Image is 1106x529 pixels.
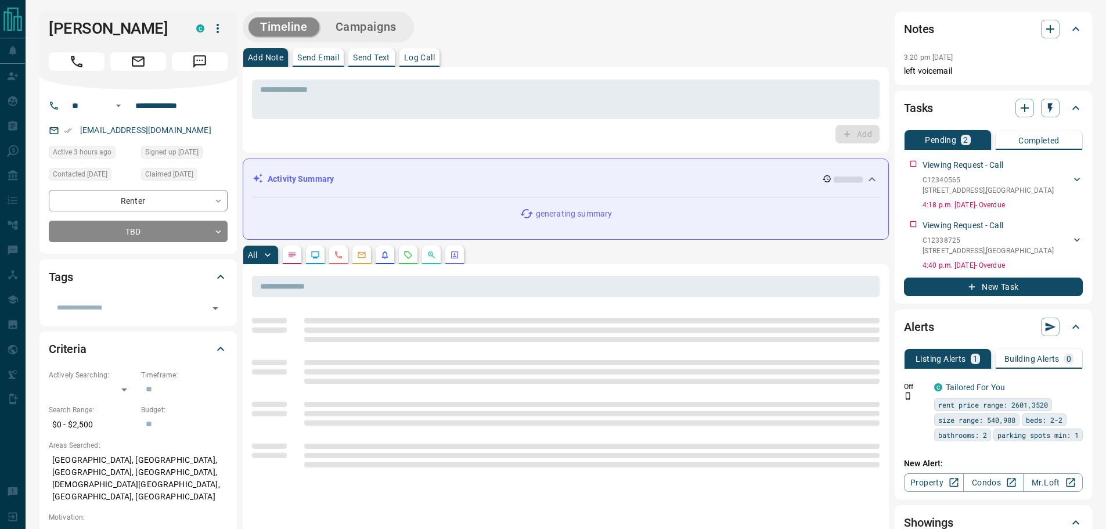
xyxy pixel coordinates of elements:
p: Send Text [353,53,390,62]
svg: Opportunities [427,250,436,260]
svg: Email Verified [64,127,72,135]
span: Active 3 hours ago [53,146,111,158]
button: New Task [904,278,1083,296]
svg: Listing Alerts [380,250,390,260]
p: left voicemail [904,65,1083,77]
button: Open [207,300,224,316]
div: Fri Mar 17 2023 [49,168,135,184]
h2: Alerts [904,318,934,336]
div: Alerts [904,313,1083,341]
p: Areas Searched: [49,440,228,451]
div: Tags [49,263,228,291]
span: Message [172,52,228,71]
span: Contacted [DATE] [53,168,107,180]
svg: Calls [334,250,343,260]
span: Call [49,52,105,71]
p: Log Call [404,53,435,62]
h2: Tags [49,268,73,286]
p: Add Note [248,53,283,62]
span: size range: 540,988 [938,414,1015,426]
p: Activity Summary [268,173,334,185]
svg: Lead Browsing Activity [311,250,320,260]
div: Renter [49,190,228,211]
div: Activity Summary [253,168,879,190]
p: Search Range: [49,405,135,415]
p: Actively Searching: [49,370,135,380]
p: Timeframe: [141,370,228,380]
span: Email [110,52,166,71]
div: C12340565[STREET_ADDRESS],[GEOGRAPHIC_DATA] [923,172,1083,198]
svg: Push Notification Only [904,392,912,400]
p: Building Alerts [1004,355,1060,363]
a: Property [904,473,964,492]
p: [STREET_ADDRESS] , [GEOGRAPHIC_DATA] [923,246,1054,256]
span: rent price range: 2601,3520 [938,399,1048,411]
p: 4:40 p.m. [DATE] - Overdue [923,260,1083,271]
svg: Emails [357,250,366,260]
p: C12338725 [923,235,1054,246]
h1: [PERSON_NAME] [49,19,179,38]
h2: Notes [904,20,934,38]
svg: Requests [404,250,413,260]
p: C12340565 [923,175,1054,185]
p: All [248,251,257,259]
h2: Tasks [904,99,933,117]
div: condos.ca [934,383,942,391]
span: parking spots min: 1 [997,429,1079,441]
div: C12338725[STREET_ADDRESS],[GEOGRAPHIC_DATA] [923,233,1083,258]
svg: Agent Actions [450,250,459,260]
p: Viewing Request - Call [923,159,1003,171]
div: Wed Aug 13 2025 [49,146,135,162]
a: Tailored For You [946,383,1005,392]
a: Condos [963,473,1023,492]
span: beds: 2-2 [1026,414,1062,426]
p: New Alert: [904,458,1083,470]
button: Campaigns [324,17,408,37]
div: Notes [904,15,1083,43]
p: [GEOGRAPHIC_DATA], [GEOGRAPHIC_DATA], [GEOGRAPHIC_DATA], [GEOGRAPHIC_DATA], [DEMOGRAPHIC_DATA][GE... [49,451,228,506]
p: Pending [925,136,956,144]
p: Listing Alerts [916,355,966,363]
svg: Notes [287,250,297,260]
p: Completed [1018,136,1060,145]
p: Send Email [297,53,339,62]
button: Timeline [248,17,319,37]
span: bathrooms: 2 [938,429,987,441]
div: TBD [49,221,228,242]
p: Viewing Request - Call [923,219,1003,232]
h2: Criteria [49,340,87,358]
a: Mr.Loft [1023,473,1083,492]
div: Sat Mar 11 2023 [141,146,228,162]
p: Off [904,382,927,392]
div: Criteria [49,335,228,363]
a: [EMAIL_ADDRESS][DOMAIN_NAME] [80,125,211,135]
p: generating summary [536,208,612,220]
p: $0 - $2,500 [49,415,135,434]
p: 4:18 p.m. [DATE] - Overdue [923,200,1083,210]
span: Claimed [DATE] [145,168,193,180]
p: 2 [963,136,968,144]
div: Tasks [904,94,1083,122]
div: condos.ca [196,24,204,33]
p: 0 [1067,355,1071,363]
span: Signed up [DATE] [145,146,199,158]
p: Budget: [141,405,228,415]
p: [STREET_ADDRESS] , [GEOGRAPHIC_DATA] [923,185,1054,196]
p: 1 [973,355,978,363]
div: Sat Mar 11 2023 [141,168,228,184]
p: 3:20 pm [DATE] [904,53,953,62]
p: Motivation: [49,512,228,523]
button: Open [111,99,125,113]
